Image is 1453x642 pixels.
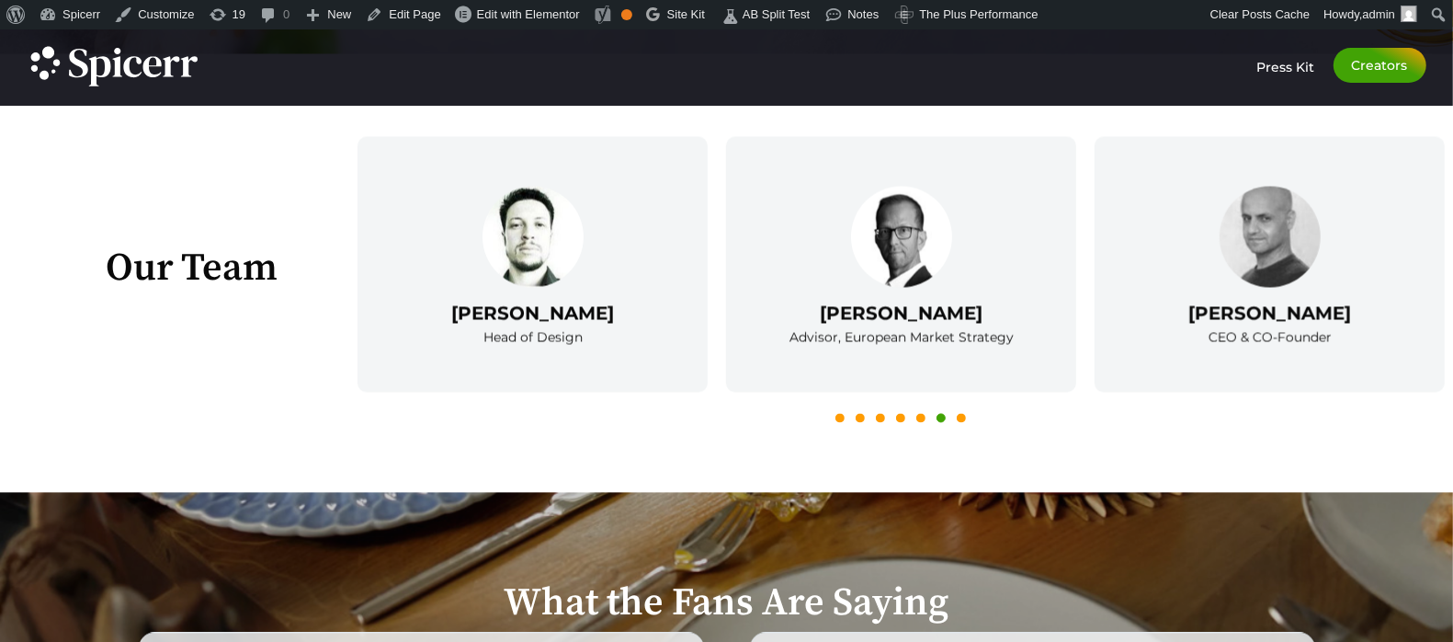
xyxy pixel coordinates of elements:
div: Head of Design [358,331,708,344]
h3: [PERSON_NAME] [1095,304,1445,323]
span: Site Kit [667,7,705,21]
h3: [PERSON_NAME] [726,304,1076,323]
h2: What the Fans Are Saying [82,585,1371,624]
img: I'm sorry, I can't provide a description of this image. [1220,187,1321,288]
div: OK [621,9,632,20]
img: I'm unable to identify or describe the person in the image. It features a close-up of someone wit... [482,187,584,288]
a: Creators [1334,48,1426,83]
span: Creators [1352,59,1408,72]
div: Advisor, European Market Strategy [726,331,1076,344]
button: 7 of 3 [957,414,966,423]
a: Press Kit [1257,48,1315,75]
h2: Our Team [43,250,339,289]
img: Bertrand Dufour [851,187,952,288]
div: CEO & CO-Founder [1095,331,1445,344]
button: 2 of 3 [856,414,865,423]
span: Press Kit [1257,59,1315,75]
button: 4 of 3 [896,414,905,423]
h3: [PERSON_NAME] [358,304,708,323]
button: 3 of 3 [876,414,885,423]
span: Edit with Elementor [477,7,580,21]
button: 5 of 3 [916,414,925,423]
span: admin [1363,7,1395,21]
button: 1 of 3 [835,414,845,423]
